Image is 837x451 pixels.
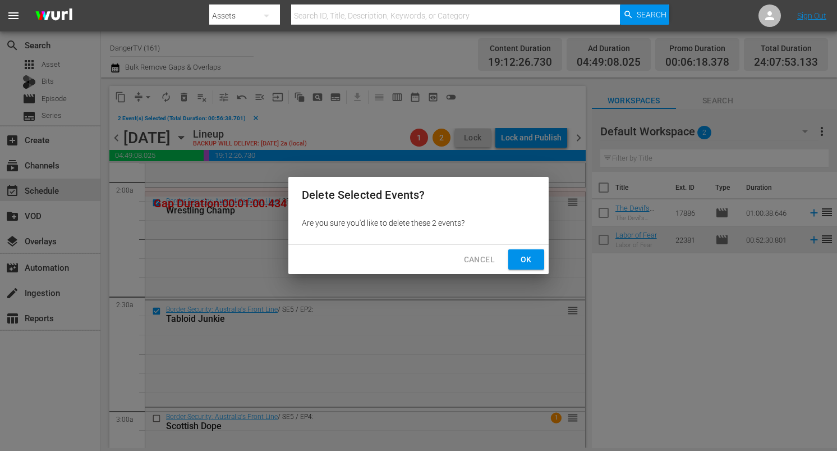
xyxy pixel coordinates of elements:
[7,9,20,22] span: menu
[464,253,495,267] span: Cancel
[517,253,535,267] span: Ok
[288,213,549,233] div: Are you sure you'd like to delete these 2 events?
[508,249,544,270] button: Ok
[637,4,666,25] span: Search
[302,186,535,204] h2: Delete Selected Events?
[455,249,504,270] button: Cancel
[797,11,826,20] a: Sign Out
[27,3,81,29] img: ans4CAIJ8jUAAAAAAAAAAAAAAAAAAAAAAAAgQb4GAAAAAAAAAAAAAAAAAAAAAAAAJMjXAAAAAAAAAAAAAAAAAAAAAAAAgAT5G...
